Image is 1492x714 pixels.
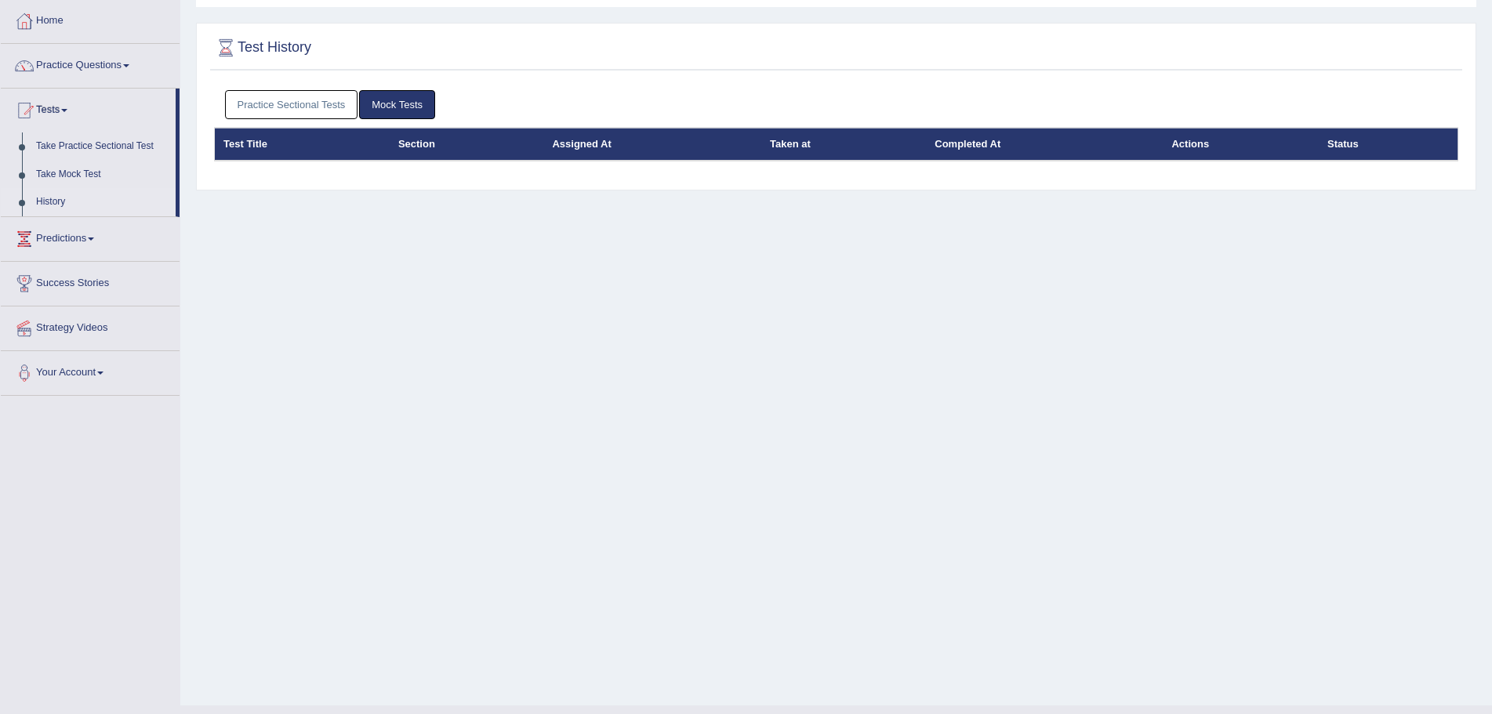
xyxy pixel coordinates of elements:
[1163,128,1319,161] th: Actions
[761,128,926,161] th: Taken at
[29,188,176,216] a: History
[29,132,176,161] a: Take Practice Sectional Test
[225,90,358,119] a: Practice Sectional Tests
[926,128,1163,161] th: Completed At
[1,44,180,83] a: Practice Questions
[359,90,435,119] a: Mock Tests
[1,89,176,128] a: Tests
[1,306,180,346] a: Strategy Videos
[543,128,761,161] th: Assigned At
[214,36,311,60] h2: Test History
[1,351,180,390] a: Your Account
[1,262,180,301] a: Success Stories
[390,128,544,161] th: Section
[1319,128,1458,161] th: Status
[215,128,390,161] th: Test Title
[1,217,180,256] a: Predictions
[29,161,176,189] a: Take Mock Test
